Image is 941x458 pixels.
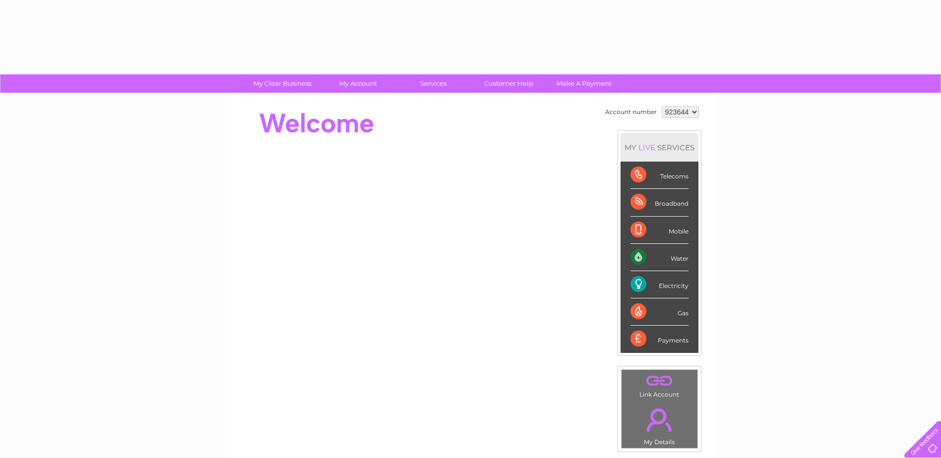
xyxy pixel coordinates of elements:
[630,217,689,244] div: Mobile
[636,143,657,152] div: LIVE
[242,74,323,93] a: My Clear Business
[630,162,689,189] div: Telecoms
[543,74,625,93] a: Make A Payment
[630,189,689,216] div: Broadband
[603,104,659,120] td: Account number
[630,271,689,298] div: Electricity
[630,326,689,352] div: Payments
[630,298,689,326] div: Gas
[621,400,698,449] td: My Details
[630,244,689,271] div: Water
[392,74,474,93] a: Services
[621,133,698,162] div: MY SERVICES
[317,74,399,93] a: My Account
[468,74,550,93] a: Customer Help
[624,402,695,437] a: .
[621,369,698,401] td: Link Account
[624,372,695,390] a: .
